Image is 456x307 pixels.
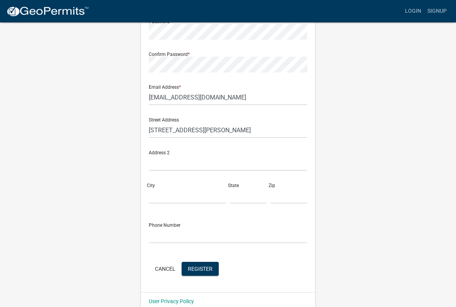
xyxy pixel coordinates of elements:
a: Login [402,4,424,19]
span: Register [188,265,213,272]
a: User Privacy Policy [149,298,194,304]
button: Cancel [149,262,182,276]
button: Register [182,262,219,276]
a: Signup [424,4,450,19]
